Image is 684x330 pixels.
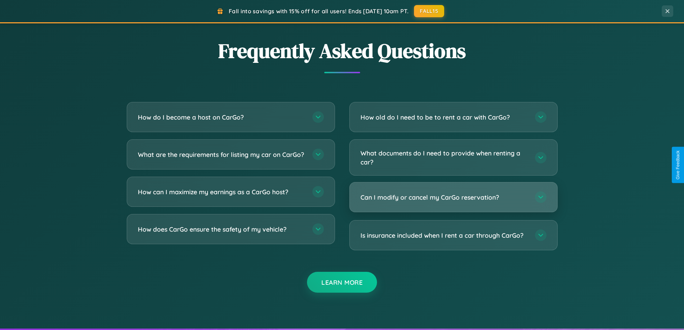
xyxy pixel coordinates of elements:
button: FALL15 [414,5,444,17]
h2: Frequently Asked Questions [127,37,558,65]
button: Learn More [307,272,377,293]
h3: What documents do I need to provide when renting a car? [360,149,528,166]
div: Give Feedback [675,150,680,180]
h3: How does CarGo ensure the safety of my vehicle? [138,225,305,234]
h3: Can I modify or cancel my CarGo reservation? [360,193,528,202]
h3: How can I maximize my earnings as a CarGo host? [138,187,305,196]
h3: What are the requirements for listing my car on CarGo? [138,150,305,159]
h3: How do I become a host on CarGo? [138,113,305,122]
span: Fall into savings with 15% off for all users! Ends [DATE] 10am PT. [229,8,409,15]
h3: How old do I need to be to rent a car with CarGo? [360,113,528,122]
h3: Is insurance included when I rent a car through CarGo? [360,231,528,240]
